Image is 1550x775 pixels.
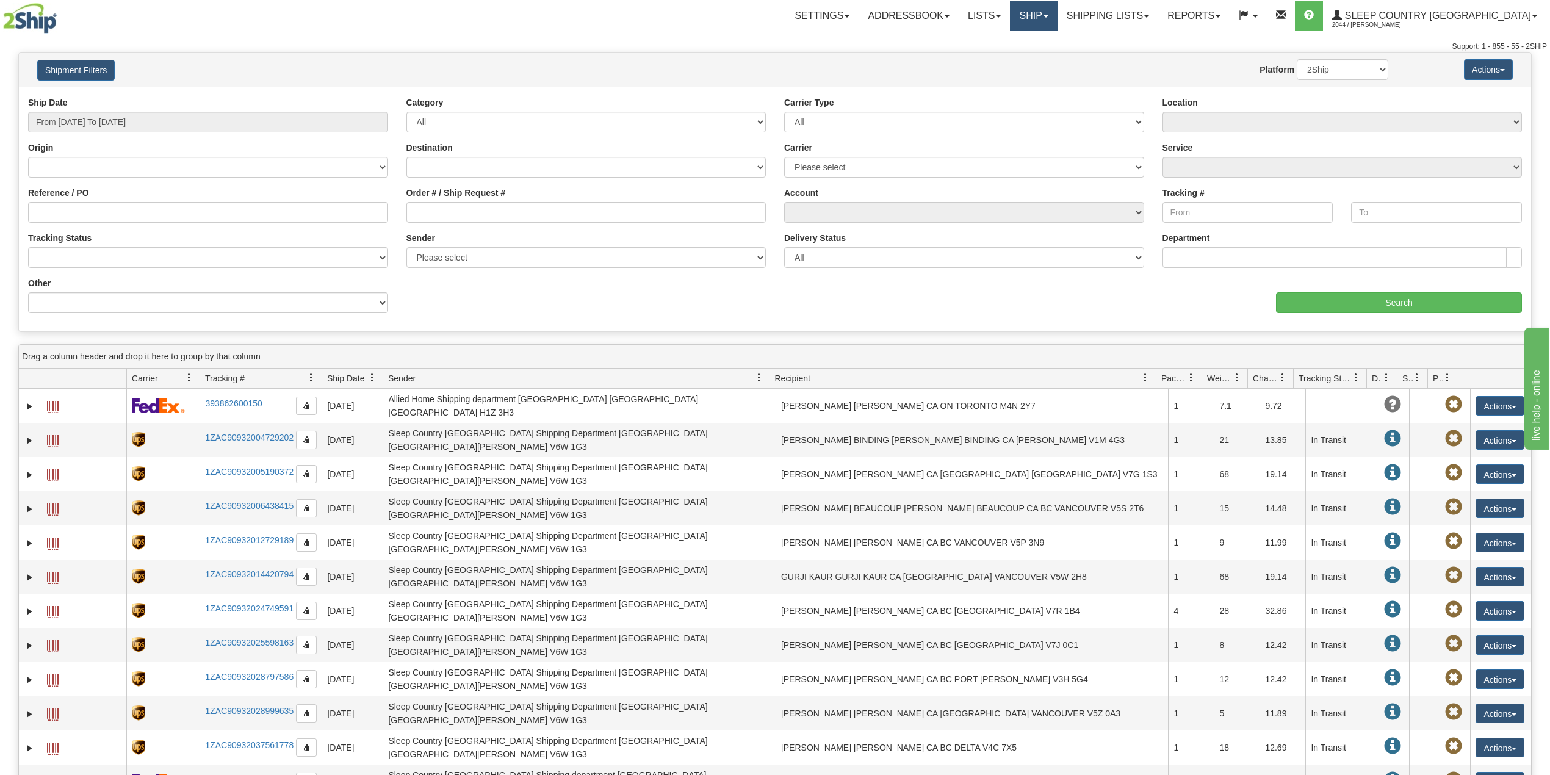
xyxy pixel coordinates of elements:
[24,708,36,720] a: Expand
[1445,396,1462,413] span: Pickup Not Assigned
[1305,662,1379,696] td: In Transit
[1384,396,1401,413] span: Unknown
[28,232,92,244] label: Tracking Status
[28,277,51,289] label: Other
[1384,464,1401,481] span: In Transit
[1402,372,1413,384] span: Shipment Issues
[132,372,158,384] span: Carrier
[205,706,294,716] a: 1ZAC90932028999635
[296,533,317,552] button: Copy to clipboard
[24,434,36,447] a: Expand
[383,389,776,423] td: Allied Home Shipping department [GEOGRAPHIC_DATA] [GEOGRAPHIC_DATA] [GEOGRAPHIC_DATA] H1Z 3H3
[1260,560,1305,594] td: 19.14
[1476,738,1524,757] button: Actions
[1305,457,1379,491] td: In Transit
[301,367,322,388] a: Tracking # filter column settings
[205,569,294,579] a: 1ZAC90932014420794
[1445,669,1462,687] span: Pickup Not Assigned
[1168,525,1214,560] td: 1
[1168,730,1214,765] td: 1
[406,187,506,199] label: Order # / Ship Request #
[1168,628,1214,662] td: 1
[1476,533,1524,552] button: Actions
[296,499,317,517] button: Copy to clipboard
[24,640,36,652] a: Expand
[1168,491,1214,525] td: 1
[47,737,59,757] a: Label
[1214,423,1260,457] td: 21
[322,730,383,765] td: [DATE]
[1445,635,1462,652] span: Pickup Not Assigned
[1332,19,1424,31] span: 2044 / [PERSON_NAME]
[205,398,262,408] a: 393862600150
[132,671,145,687] img: 8 - UPS
[1214,662,1260,696] td: 12
[959,1,1010,31] a: Lists
[776,423,1169,457] td: [PERSON_NAME] BINDING [PERSON_NAME] BINDING CA [PERSON_NAME] V1M 4G3
[362,367,383,388] a: Ship Date filter column settings
[1476,430,1524,450] button: Actions
[1260,628,1305,662] td: 12.42
[1162,96,1198,109] label: Location
[1161,372,1187,384] span: Packages
[47,566,59,586] a: Label
[322,594,383,628] td: [DATE]
[322,389,383,423] td: [DATE]
[47,703,59,723] a: Label
[1445,704,1462,721] span: Pickup Not Assigned
[132,637,145,652] img: 8 - UPS
[1253,372,1278,384] span: Charge
[205,604,294,613] a: 1ZAC90932024749591
[1214,628,1260,662] td: 8
[388,372,416,384] span: Sender
[47,669,59,688] a: Label
[37,60,115,81] button: Shipment Filters
[776,628,1169,662] td: [PERSON_NAME] [PERSON_NAME] CA BC [GEOGRAPHIC_DATA] V7J 0C1
[1476,601,1524,621] button: Actions
[776,560,1169,594] td: GURJI KAUR GURJI KAUR CA [GEOGRAPHIC_DATA] VANCOUVER V5W 2H8
[1323,1,1546,31] a: Sleep Country [GEOGRAPHIC_DATA] 2044 / [PERSON_NAME]
[383,491,776,525] td: Sleep Country [GEOGRAPHIC_DATA] Shipping Department [GEOGRAPHIC_DATA] [GEOGRAPHIC_DATA][PERSON_NA...
[1260,389,1305,423] td: 9.72
[1214,560,1260,594] td: 68
[859,1,959,31] a: Addressbook
[47,464,59,483] a: Label
[132,500,145,516] img: 8 - UPS
[1305,628,1379,662] td: In Transit
[24,674,36,686] a: Expand
[776,389,1169,423] td: [PERSON_NAME] [PERSON_NAME] CA ON TORONTO M4N 2Y7
[1476,669,1524,689] button: Actions
[1260,423,1305,457] td: 13.85
[776,730,1169,765] td: [PERSON_NAME] [PERSON_NAME] CA BC DELTA V4C 7X5
[28,187,89,199] label: Reference / PO
[322,560,383,594] td: [DATE]
[383,457,776,491] td: Sleep Country [GEOGRAPHIC_DATA] Shipping Department [GEOGRAPHIC_DATA] [GEOGRAPHIC_DATA][PERSON_NA...
[47,600,59,620] a: Label
[1384,533,1401,550] span: In Transit
[776,662,1169,696] td: [PERSON_NAME] [PERSON_NAME] CA BC PORT [PERSON_NAME] V3H 5G4
[1445,430,1462,447] span: Pickup Not Assigned
[1162,142,1193,154] label: Service
[132,740,145,755] img: 8 - UPS
[205,638,294,647] a: 1ZAC90932025598163
[1476,464,1524,484] button: Actions
[1168,560,1214,594] td: 1
[406,142,453,154] label: Destination
[1305,491,1379,525] td: In Transit
[28,96,68,109] label: Ship Date
[1168,423,1214,457] td: 1
[1437,367,1458,388] a: Pickup Status filter column settings
[132,569,145,584] img: 8 - UPS
[1384,499,1401,516] span: In Transit
[296,568,317,586] button: Copy to clipboard
[383,560,776,594] td: Sleep Country [GEOGRAPHIC_DATA] Shipping Department [GEOGRAPHIC_DATA] [GEOGRAPHIC_DATA][PERSON_NA...
[47,532,59,552] a: Label
[24,537,36,549] a: Expand
[132,535,145,550] img: 8 - UPS
[1445,464,1462,481] span: Pickup Not Assigned
[1376,367,1397,388] a: Delivery Status filter column settings
[322,696,383,730] td: [DATE]
[749,367,770,388] a: Sender filter column settings
[1384,567,1401,584] span: In Transit
[1162,232,1210,244] label: Department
